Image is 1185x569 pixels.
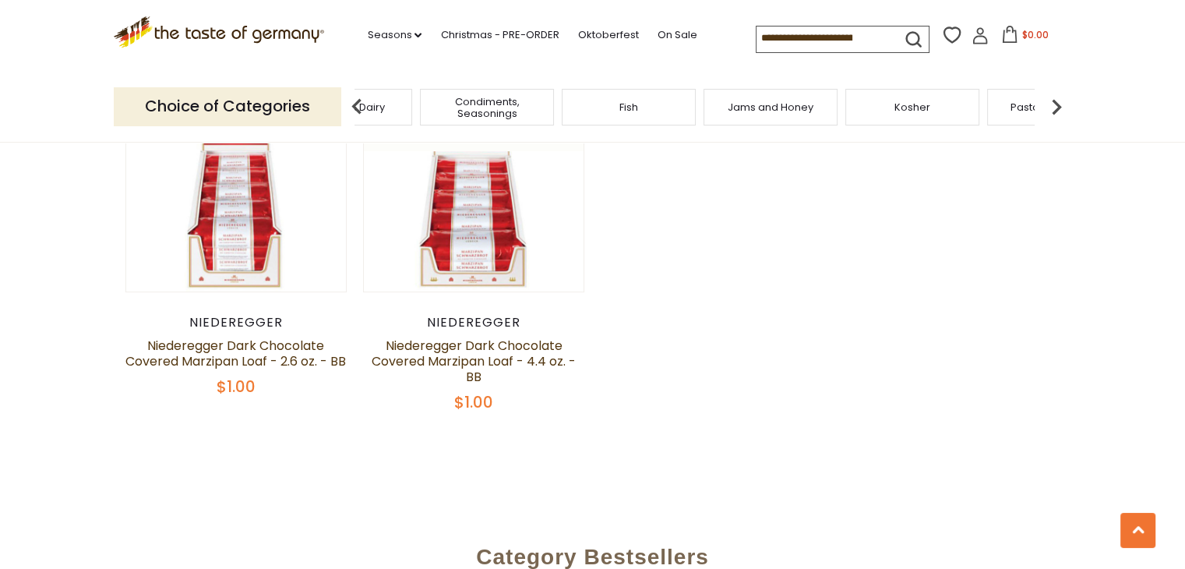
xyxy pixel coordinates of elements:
a: Niederegger Dark Chocolate Covered Marzipan Loaf - 2.6 oz. - BB [125,337,346,370]
img: previous arrow [341,91,372,122]
span: $1.00 [217,376,256,398]
a: Cheese & Dairy [306,101,385,113]
a: Pasta and Potato [1010,101,1098,113]
img: Niederegger Dark Chocolate Covered Marzipan Loaf - 2.6 oz. - BB [126,71,347,292]
a: Niederegger Dark Chocolate Covered Marzipan Loaf - 4.4 oz. - BB [372,337,576,386]
a: Oktoberfest [577,27,638,44]
a: Kosher [894,101,930,113]
img: Niederegger Dark Chocolate Covered Marzipan Loaf - 4.4 oz. - BB [364,71,584,292]
a: Seasons [367,27,421,44]
a: Jams and Honey [728,101,813,113]
img: next arrow [1041,91,1072,122]
span: $1.00 [454,391,493,413]
button: $0.00 [992,26,1058,49]
div: Niederegger [363,315,585,330]
p: Choice of Categories [114,87,341,125]
a: Fish [619,101,638,113]
a: Christmas - PRE-ORDER [440,27,559,44]
div: Niederegger [125,315,347,330]
span: $0.00 [1021,28,1048,41]
a: On Sale [657,27,697,44]
a: Condiments, Seasonings [425,96,549,119]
